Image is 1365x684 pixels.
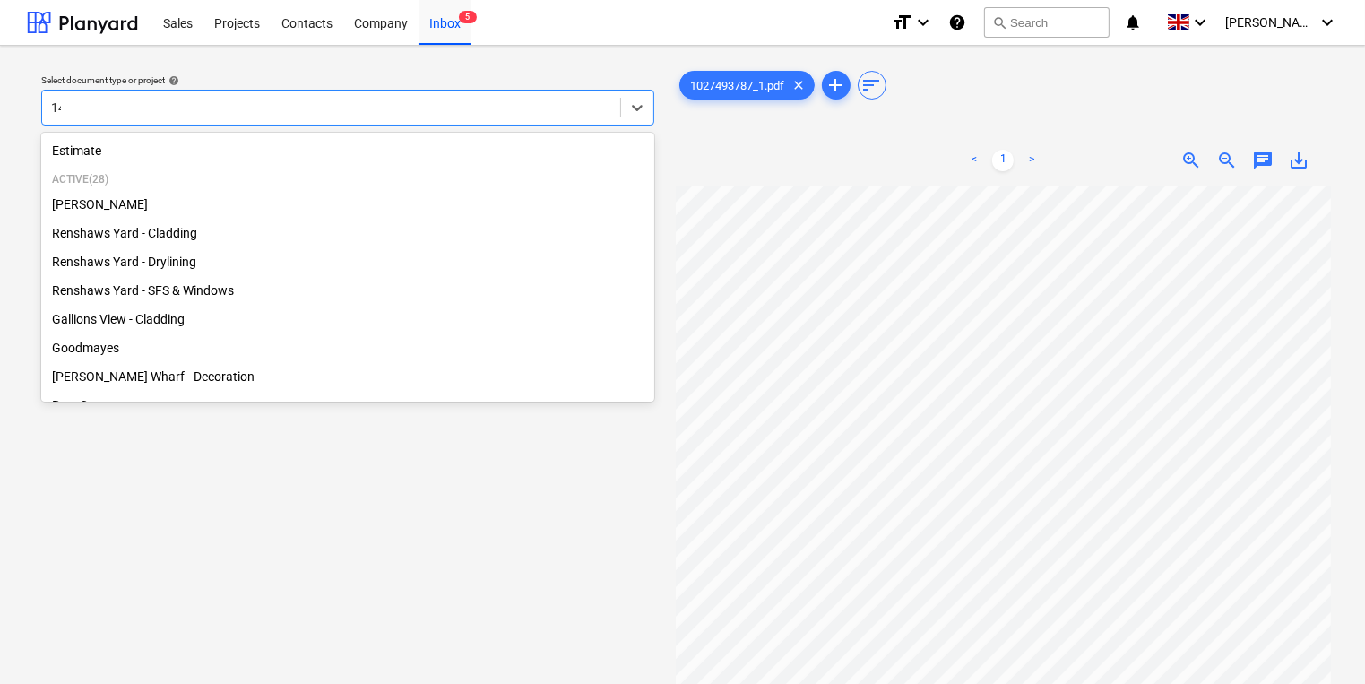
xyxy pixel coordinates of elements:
iframe: Chat Widget [1275,598,1365,684]
p: Active ( 28 ) [52,172,644,187]
div: 1027493787_1.pdf [679,71,815,100]
i: format_size [891,12,912,33]
div: Renshaws Yard - SFS & Windows [41,276,654,305]
a: Previous page [963,150,985,171]
div: [PERSON_NAME] [41,190,654,219]
span: sort [861,74,883,96]
div: Select document type or project [41,74,654,86]
span: 5 [459,11,477,23]
span: chat [1252,150,1274,171]
span: 1027493787_1.pdf [680,79,796,92]
span: clear [789,74,810,96]
span: search [992,15,1006,30]
span: help [165,75,179,86]
span: add [825,74,847,96]
i: keyboard_arrow_down [912,12,934,33]
div: Goodmayes [41,333,654,362]
div: Gallions View - Cladding [41,305,654,333]
a: Next page [1021,150,1042,171]
i: Knowledge base [948,12,966,33]
span: zoom_in [1180,150,1202,171]
i: keyboard_arrow_down [1317,12,1338,33]
div: Bow Common [41,391,654,420]
span: zoom_out [1216,150,1238,171]
span: save_alt [1288,150,1309,171]
span: [PERSON_NAME] [1225,15,1315,30]
div: Estimate [41,136,654,165]
div: Renshaws Yard - Drylining [41,247,654,276]
div: Montgomery's Wharf - Decoration [41,362,654,391]
i: keyboard_arrow_down [1189,12,1211,33]
a: Page 1 is your current page [992,150,1014,171]
div: Renshaws Yard - Cladding [41,219,654,247]
div: Trent Park [41,190,654,219]
i: notifications [1124,12,1142,33]
button: Search [984,7,1110,38]
div: [PERSON_NAME] Wharf - Decoration [41,362,654,391]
